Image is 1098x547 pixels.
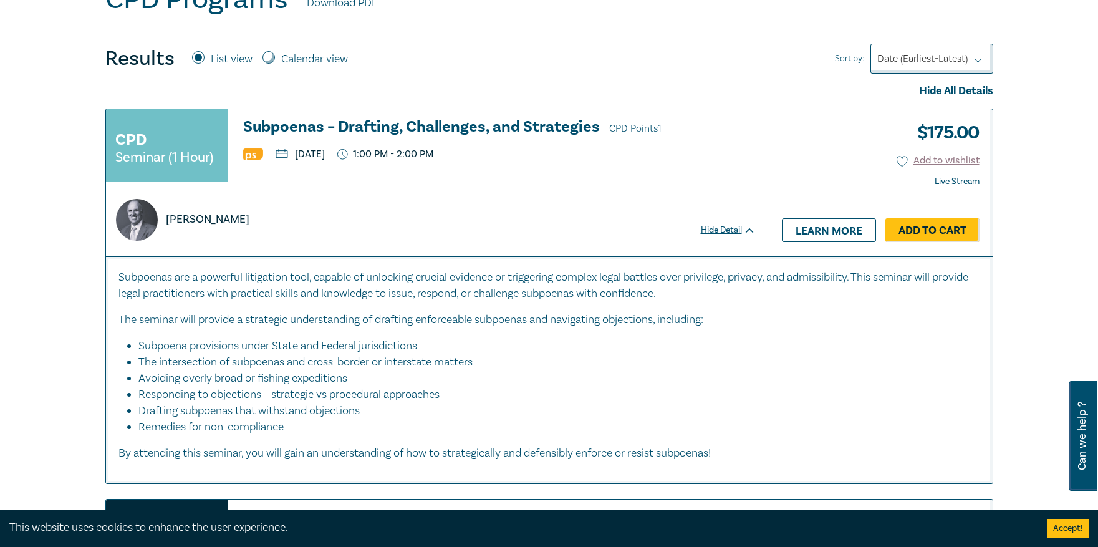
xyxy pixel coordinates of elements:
li: Responding to objections – strategic vs procedural approaches [138,387,968,403]
small: Seminar (1 Hour) [115,151,213,163]
div: Hide All Details [105,83,993,99]
button: Add to wishlist [897,153,980,168]
label: List view [211,51,253,67]
input: Sort by [877,52,880,65]
p: 1:00 PM - 2:00 PM [337,148,434,160]
p: [PERSON_NAME] [166,211,249,228]
p: [DATE] [276,149,325,159]
span: CPD Points 1 [609,122,662,135]
a: Learn more [782,218,876,242]
div: This website uses cookies to enhance the user experience. [9,520,1028,536]
h4: Results [105,46,175,71]
p: Subpoenas are a powerful litigation tool, capable of unlocking crucial evidence or triggering com... [118,269,980,302]
li: Subpoena provisions under State and Federal jurisdictions [138,338,968,354]
a: Add to Cart [885,218,980,242]
img: https://s3.ap-southeast-2.amazonaws.com/leo-cussen-store-production-content/Contacts/Daniel%20Mar... [116,199,158,241]
p: By attending this seminar, you will gain an understanding of how to strategically and defensibly ... [118,445,980,462]
li: The intersection of subpoenas and cross-border or interstate matters [138,354,968,370]
strong: Live Stream [935,176,980,187]
h3: CPD [115,128,147,151]
li: Drafting subpoenas that withstand objections [138,403,968,419]
li: Remedies for non-compliance [138,419,980,435]
img: Professional Skills [243,148,263,160]
span: Sort by: [835,52,864,65]
button: Accept cookies [1047,519,1089,538]
h3: Subpoenas – Drafting, Challenges, and Strategies [243,119,756,137]
h3: $ 175.00 [908,119,980,147]
p: The seminar will provide a strategic understanding of drafting enforceable subpoenas and navigati... [118,312,980,328]
label: Calendar view [281,51,348,67]
li: Avoiding overly broad or fishing expeditions [138,370,968,387]
a: Subpoenas – Drafting, Challenges, and Strategies CPD Points1 [243,119,756,137]
span: Can we help ? [1076,389,1088,483]
div: Hide Detail [701,224,769,236]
